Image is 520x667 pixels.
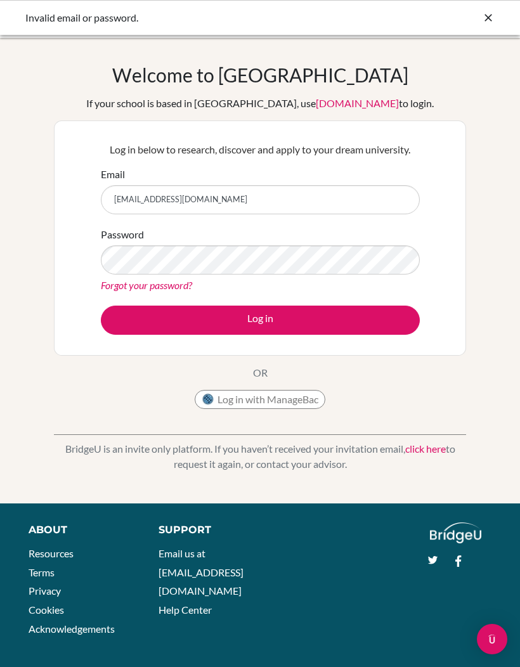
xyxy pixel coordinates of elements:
[159,547,244,597] a: Email us at [EMAIL_ADDRESS][DOMAIN_NAME]
[159,604,212,616] a: Help Center
[29,566,55,578] a: Terms
[112,63,408,86] h1: Welcome to [GEOGRAPHIC_DATA]
[29,623,115,635] a: Acknowledgements
[159,522,249,538] div: Support
[195,390,325,409] button: Log in with ManageBac
[477,624,507,654] div: Open Intercom Messenger
[29,522,130,538] div: About
[316,97,399,109] a: [DOMAIN_NAME]
[101,227,144,242] label: Password
[101,279,192,291] a: Forgot your password?
[253,365,268,380] p: OR
[29,585,61,597] a: Privacy
[86,96,434,111] div: If your school is based in [GEOGRAPHIC_DATA], use to login.
[54,441,466,472] p: BridgeU is an invite only platform. If you haven’t received your invitation email, to request it ...
[29,604,64,616] a: Cookies
[25,10,304,25] div: Invalid email or password.
[405,443,446,455] a: click here
[430,522,481,543] img: logo_white@2x-f4f0deed5e89b7ecb1c2cc34c3e3d731f90f0f143d5ea2071677605dd97b5244.png
[101,167,125,182] label: Email
[101,142,420,157] p: Log in below to research, discover and apply to your dream university.
[29,547,74,559] a: Resources
[101,306,420,335] button: Log in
